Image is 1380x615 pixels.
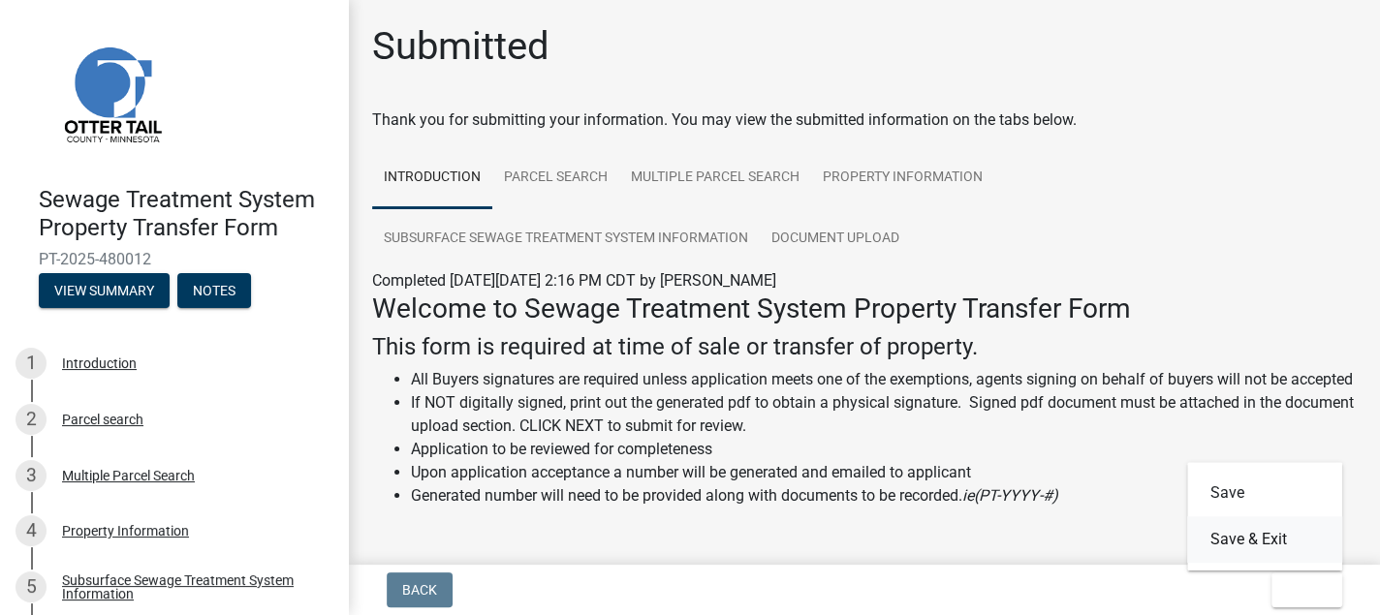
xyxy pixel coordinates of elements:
li: All Buyers signatures are required unless application meets one of the exemptions, agents signing... [411,368,1357,391]
div: 1 [16,348,47,379]
div: 2 [16,404,47,435]
h1: Submitted [372,23,549,70]
h4: Sewage Treatment System Property Transfer Form [39,186,333,242]
li: Generated number will need to be provided along with documents to be recorded. [411,484,1357,507]
wm-modal-confirm: Notes [177,284,251,299]
img: Otter Tail County, Minnesota [39,20,184,166]
div: Subsurface Sewage Treatment System Information [62,573,318,600]
a: Document Upload [760,208,911,270]
div: Introduction [62,356,137,370]
div: Thank you for submitting your information. You may view the submitted information on the tabs below. [372,108,1357,132]
wm-modal-confirm: Summary [39,284,170,299]
h4: This form is required at time of sale or transfer of property. [372,333,1357,361]
a: Parcel search [492,147,619,209]
div: Exit [1187,462,1342,570]
li: If NOT digitally signed, print out the generated pdf to obtain a physical signature. Signed pdf d... [411,391,1357,438]
span: Completed [DATE][DATE] 2:16 PM CDT by [PERSON_NAME] [372,271,776,290]
div: Property Information [62,524,189,538]
button: Back [387,572,453,607]
div: 5 [16,571,47,602]
li: Application to be reviewed for completeness [411,438,1357,461]
a: Subsurface Sewage Treatment System Information [372,208,760,270]
a: Property Information [811,147,994,209]
button: Save [1187,470,1342,516]
button: View Summary [39,273,170,308]
button: Exit [1271,572,1342,607]
span: PT-2025-480012 [39,250,310,268]
li: Upon application acceptance a number will be generated and emailed to applicant [411,461,1357,484]
span: Back [402,582,437,598]
div: Multiple Parcel Search [62,469,195,482]
a: Multiple Parcel Search [619,147,811,209]
i: ie(PT-YYYY-#) [962,486,1058,505]
div: 3 [16,460,47,491]
span: Exit [1287,582,1315,598]
div: Parcel search [62,413,143,426]
h3: Welcome to Sewage Treatment System Property Transfer Form [372,292,1357,325]
button: Save & Exit [1187,516,1342,563]
button: Notes [177,273,251,308]
div: 4 [16,515,47,546]
a: Introduction [372,147,492,209]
